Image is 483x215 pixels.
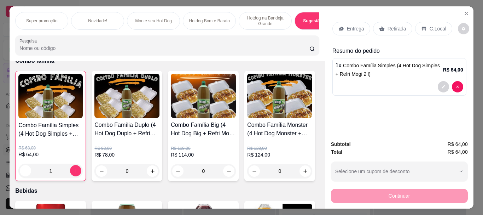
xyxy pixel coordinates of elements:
[336,61,443,78] p: 1 x
[18,151,83,158] p: R$ 64,00
[331,141,351,147] strong: Subtotal
[247,151,312,158] p: R$ 124,00
[347,25,364,32] p: Entrega
[26,18,58,24] p: Super promoção
[331,149,342,155] strong: Total
[94,121,159,138] h4: Combo Família Duplo (4 Hot Dog Duplo + Refri Mogi 2 l)
[18,74,83,118] img: product-image
[189,18,230,24] p: Hotdog Bom e Barato
[15,57,319,65] p: Combo familia
[15,187,319,195] p: Bebidas
[332,47,466,55] p: Resumo do pedido
[18,121,83,138] h4: Combo Família Simples (4 Hot Dog Simples + Refri Mogi 2 l)
[388,25,406,32] p: Retirada
[88,18,107,24] p: Novidade!
[94,151,159,158] p: R$ 78,00
[135,18,172,24] p: Monte seu Hot Dog
[94,74,159,118] img: product-image
[443,66,463,73] p: R$ 64,00
[452,81,463,92] button: decrease-product-quantity
[438,81,449,92] button: decrease-product-quantity
[247,146,312,151] p: R$ 128,00
[336,63,440,77] span: Combo Família Simples (4 Hot Dog Simples + Refri Mogi 2 l)
[458,23,469,34] button: decrease-product-quantity
[171,151,236,158] p: R$ 114,00
[171,121,236,138] h4: Combo Família Big (4 Hot Dog Big + Refri Mogi 2 l)
[303,18,339,24] p: Sugestão do Chef
[171,74,236,118] img: product-image
[247,121,312,138] h4: Combo Família Monster (4 Hot Dog Monster + Refri Mogi 2l )
[245,15,286,27] p: Hotdog na Bandeja Grande
[461,8,472,19] button: Close
[19,45,309,52] input: Pesquisa
[448,140,468,148] span: R$ 64,00
[18,145,83,151] p: R$ 68,00
[331,162,468,181] button: Selecione um cupom de desconto
[430,25,446,32] p: C.Local
[171,146,236,151] p: R$ 118,00
[448,148,468,156] span: R$ 64,00
[247,74,312,118] img: product-image
[94,146,159,151] p: R$ 82,00
[19,38,39,44] label: Pesquisa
